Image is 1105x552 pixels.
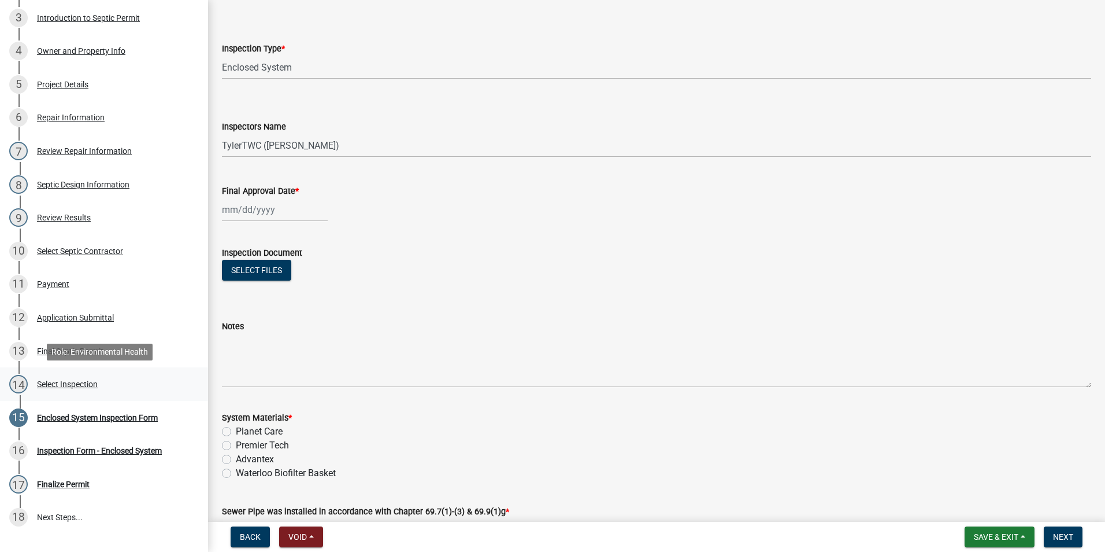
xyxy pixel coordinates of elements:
[222,508,509,516] label: Sewer Pipe was installed in accordance with Chapter 69.7(1)-(3) & 69.9(1)g
[9,75,28,94] div: 5
[9,142,28,160] div: 7
[37,181,129,189] div: Septic Design Information
[222,45,285,53] label: Inspection Type
[222,414,292,422] label: System Materials
[47,344,153,360] div: Role: Environmental Health
[9,441,28,460] div: 16
[965,527,1034,547] button: Save & Exit
[9,409,28,427] div: 15
[37,280,69,288] div: Payment
[236,439,289,452] label: Premier Tech
[37,247,123,255] div: Select Septic Contractor
[1044,527,1082,547] button: Next
[9,375,28,393] div: 14
[9,42,28,60] div: 4
[231,527,270,547] button: Back
[37,14,140,22] div: Introduction to Septic Permit
[974,532,1018,542] span: Save & Exit
[9,308,28,327] div: 12
[236,425,283,439] label: Planet Care
[37,480,90,488] div: Finalize Permit
[9,9,28,27] div: 3
[37,347,103,355] div: Final Septic Permit
[9,108,28,127] div: 6
[1053,532,1073,542] span: Next
[240,532,261,542] span: Back
[37,314,114,322] div: Application Submittal
[37,214,91,222] div: Review Results
[37,447,162,455] div: Inspection Form - Enclosed System
[9,175,28,194] div: 8
[222,249,302,257] label: Inspection Document
[9,242,28,260] div: 10
[222,323,244,331] label: Notes
[37,80,88,89] div: Project Details
[37,47,125,55] div: Owner and Property Info
[37,147,132,155] div: Review Repair Information
[9,508,28,527] div: 18
[236,452,274,466] label: Advantex
[9,275,28,293] div: 11
[9,475,28,494] div: 17
[9,208,28,227] div: 9
[37,414,158,422] div: Enclosed System Inspection Form
[222,123,286,131] label: Inspectors Name
[279,527,323,547] button: Void
[222,198,328,222] input: mm/dd/yyyy
[9,342,28,360] div: 13
[288,532,307,542] span: Void
[222,187,299,196] label: Final Approval Date
[37,113,105,122] div: Repair Information
[37,380,98,388] div: Select Inspection
[236,466,336,480] label: Waterloo Biofilter Basket
[222,260,291,281] button: Select files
